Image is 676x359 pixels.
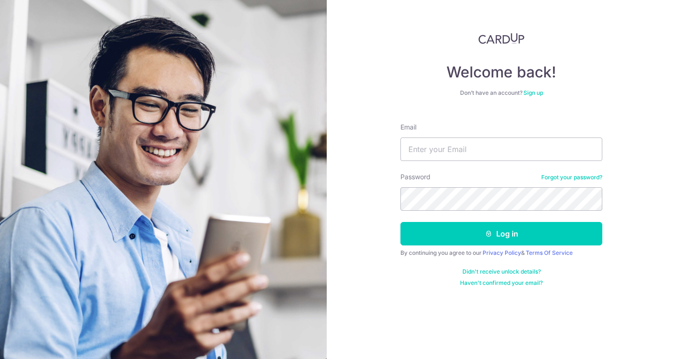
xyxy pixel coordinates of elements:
[541,174,602,181] a: Forgot your password?
[400,122,416,132] label: Email
[400,249,602,257] div: By continuing you agree to our &
[460,279,543,287] a: Haven't confirmed your email?
[400,89,602,97] div: Don’t have an account?
[400,222,602,245] button: Log in
[483,249,521,256] a: Privacy Policy
[400,137,602,161] input: Enter your Email
[523,89,543,96] a: Sign up
[526,249,573,256] a: Terms Of Service
[400,172,430,182] label: Password
[400,63,602,82] h4: Welcome back!
[478,33,524,44] img: CardUp Logo
[462,268,541,275] a: Didn't receive unlock details?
